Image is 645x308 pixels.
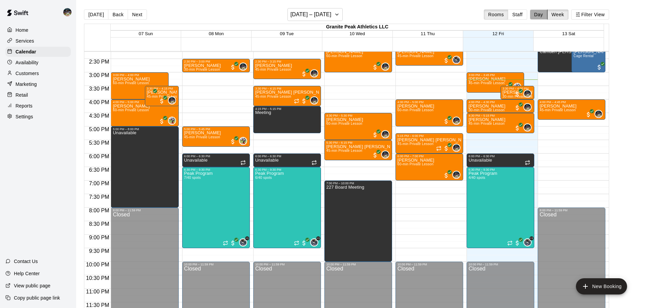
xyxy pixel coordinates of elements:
div: 2:30 PM – 3:15 PM [255,60,319,63]
img: Cy Miller [311,239,318,246]
span: Cy Miller & 1 other [526,238,532,246]
span: 45-min Private Lesson [397,54,434,58]
span: 10 Wed [349,31,365,36]
span: 6:30 PM [87,167,111,173]
span: All customers have paid [443,172,450,179]
span: +1 [245,236,249,240]
span: 60-min Private Lesson [397,162,434,166]
span: 45-min Private Lesson [469,81,505,85]
button: [DATE] [84,9,108,20]
img: Nolan Gilbert [382,151,389,158]
div: Retail [5,90,71,100]
p: Availability [16,59,39,66]
div: 6:30 PM – 9:30 PM: Peak Program [253,167,321,248]
div: 4:00 PM – 4:30 PM: Cohen Herman [467,99,534,113]
div: 4:00 PM – 5:00 PM: Lillie Anaya-Blatter [111,99,178,126]
div: 4:30 PM – 5:15 PM [469,114,532,117]
div: 6:00 PM – 6:30 PM: Unavailable [253,153,321,167]
span: 30-min Private Lesson [184,68,220,71]
img: Nolan Gilbert [240,63,246,70]
a: Reports [5,101,71,111]
span: 60-min Private Lesson [113,108,149,112]
div: 5:00 PM – 8:00 PM [113,127,176,131]
span: 5:00 PM [87,126,111,132]
div: 6:00 PM – 6:30 PM [469,155,532,158]
span: Recurring event [311,160,317,165]
a: Customers [5,68,71,78]
span: All customers have paid [148,91,155,98]
div: Nolan Gilbert [381,150,389,159]
button: Next [128,9,147,20]
div: 6:00 PM – 6:30 PM: Unavailable [182,153,250,167]
span: 60-min Private Lesson [326,122,363,125]
span: Recurring event [507,240,513,246]
div: 3:30 PM – 4:15 PM: Kash Walker [145,86,179,106]
img: Nolan Gilbert [311,70,318,77]
span: 45-min Private Lesson [147,95,183,98]
button: [DATE] – [DATE] [287,8,343,21]
div: Nolan Gilbert [310,69,318,77]
img: Nolan Gilbert [453,117,460,124]
div: 4:15 PM – 5:15 PM [255,107,319,111]
div: 2:30 PM – 3:15 PM: Reddek Richardson [253,59,321,79]
div: Casey Peck [168,117,176,125]
div: 4:30 PM – 5:30 PM: Camden Butler [324,113,392,140]
span: 45-min Private Lesson [326,149,363,152]
div: 4:15 PM – 5:15 PM: Meeting [253,106,321,133]
div: 5:15 PM – 6:00 PM [397,134,461,138]
div: Nolan Gilbert [452,171,460,179]
span: 12 Fri [492,31,504,36]
div: 7:00 PM – 10:00 PM: 227 Board Meeting [324,181,392,262]
span: 10:30 PM [84,275,111,281]
div: Nolan Gilbert [452,144,460,152]
span: Nolan Gilbert [242,63,247,71]
div: 10:00 PM – 11:59 PM [469,263,532,266]
img: Casey Peck [240,138,246,144]
span: 60-min Private Lesson [113,81,149,85]
span: 7/40 spots filled [184,176,201,180]
span: All customers have paid [443,57,450,64]
button: Day [530,9,547,20]
span: 45-min Private Lesson [397,142,434,146]
span: All customers have paid [158,98,165,104]
div: Nolan Gilbert [595,110,603,118]
span: Nolan Gilbert [171,96,176,104]
span: 30-min Private Lesson [469,108,505,112]
div: Nolan Gilbert [381,63,389,71]
span: All customers have paid [443,118,450,125]
div: 5:00 PM – 5:45 PM [184,127,248,131]
span: Nolan Gilbert [597,110,603,118]
button: Week [547,9,568,20]
img: Cy Miller [240,239,246,246]
span: 4:30 PM [87,113,111,119]
img: Nolan Gilbert [524,104,531,111]
p: Marketing [16,81,37,88]
div: Casey Peck [239,137,247,145]
span: 3:00 PM [87,72,111,78]
span: 4/40 spots filled [469,176,485,180]
span: 60-min Private Lesson [397,108,434,112]
span: All customers have paid [372,132,379,138]
div: 7:00 PM – 10:00 PM [326,182,390,185]
span: All customers have paid [514,91,521,98]
span: Nolan Gilbert [526,103,532,111]
div: Nolan Gilbert [62,5,76,19]
span: Recurring event [294,98,299,104]
div: Marketing [5,79,71,89]
span: 11:00 PM [84,289,111,294]
div: 3:00 PM – 3:45 PM [469,73,522,77]
div: 4:00 PM – 4:45 PM: Liam Obert [538,99,605,120]
div: 6:30 PM – 9:30 PM: Peak Program [182,167,250,248]
div: Nolan Gilbert [168,96,176,104]
button: Staff [508,9,527,20]
span: 13 Sat [562,31,575,36]
div: Nolan Gilbert [310,96,318,104]
button: Rooms [484,9,508,20]
p: Settings [16,113,33,120]
span: All customers have paid [443,145,450,152]
span: 09 Tue [280,31,294,36]
div: Calendar [5,47,71,57]
div: Cy Miller [452,56,460,64]
div: 3:00 PM – 3:45 PM: Cameron Burgoyne [467,72,524,93]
